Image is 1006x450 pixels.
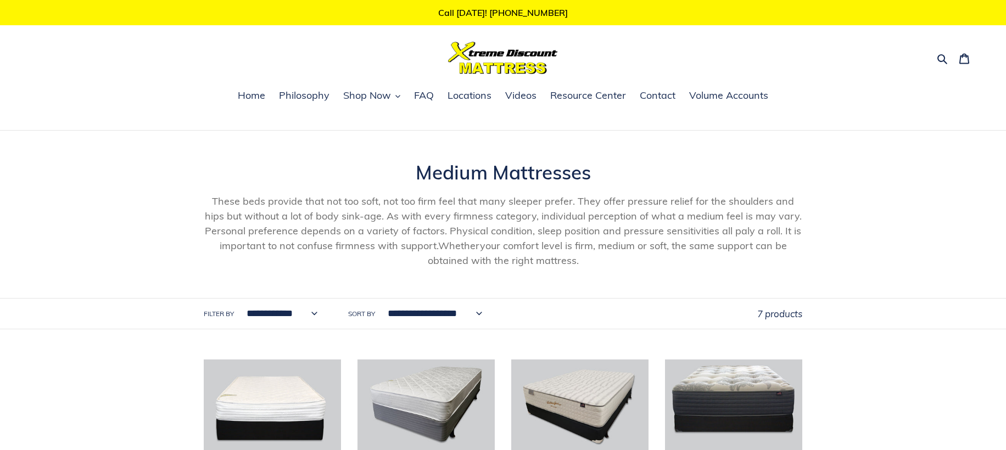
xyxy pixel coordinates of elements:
[448,89,491,102] span: Locations
[204,309,234,319] label: Filter by
[338,88,406,104] button: Shop Now
[238,89,265,102] span: Home
[438,239,480,252] span: Whether
[232,88,271,104] a: Home
[634,88,681,104] a: Contact
[757,308,802,319] span: 7 products
[414,89,434,102] span: FAQ
[348,309,375,319] label: Sort by
[500,88,542,104] a: Videos
[545,88,631,104] a: Resource Center
[343,89,391,102] span: Shop Now
[416,160,591,184] span: Medium Mattresses
[448,42,558,74] img: Xtreme Discount Mattress
[640,89,675,102] span: Contact
[442,88,497,104] a: Locations
[273,88,335,104] a: Philosophy
[204,194,802,268] p: These beds provide that not too soft, not too firm feel that many sleeper prefer. They offer pres...
[550,89,626,102] span: Resource Center
[409,88,439,104] a: FAQ
[689,89,768,102] span: Volume Accounts
[684,88,774,104] a: Volume Accounts
[279,89,329,102] span: Philosophy
[505,89,536,102] span: Videos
